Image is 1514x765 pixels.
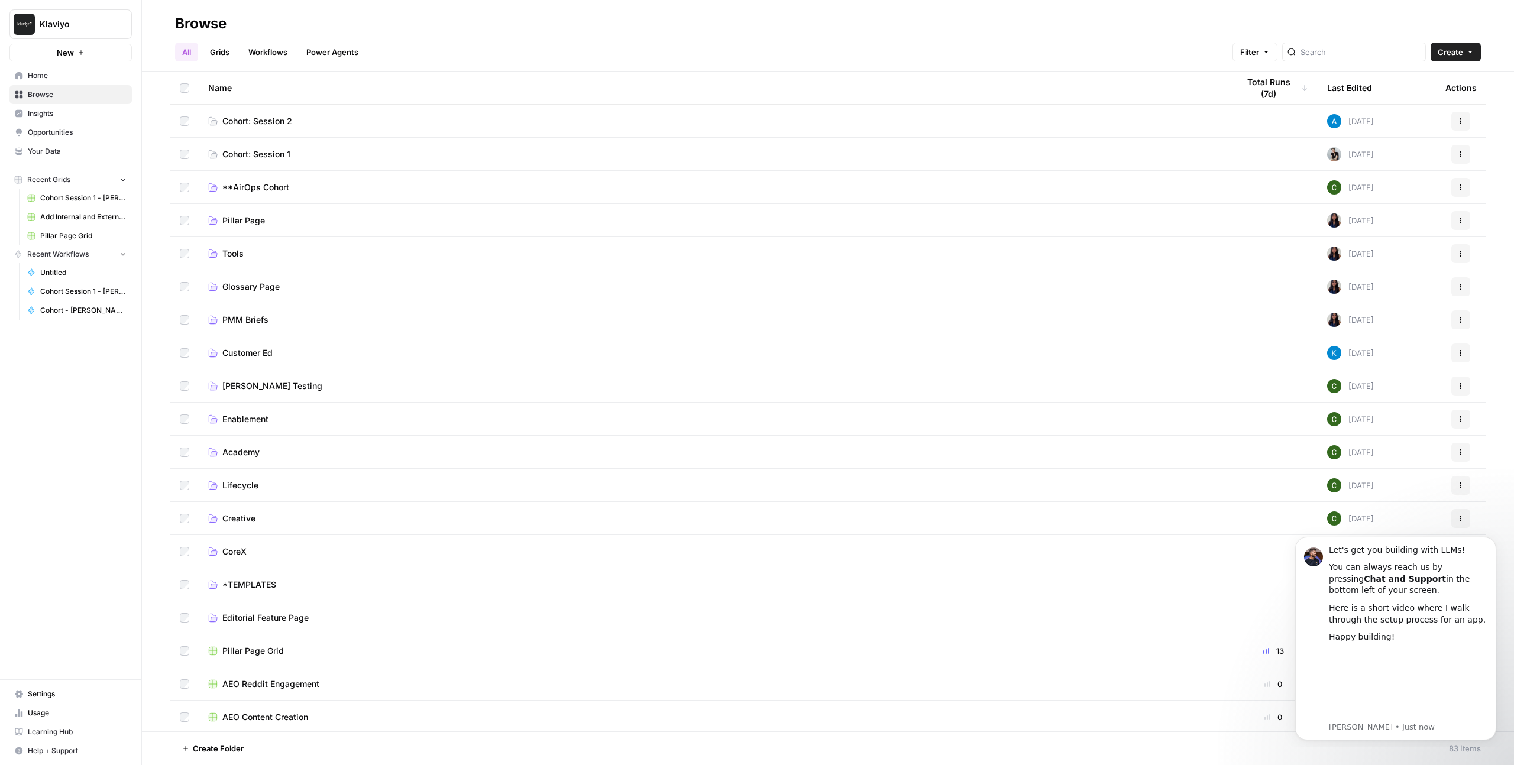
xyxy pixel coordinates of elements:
div: Browse [175,14,227,33]
button: New [9,44,132,61]
p: Message from Steven, sent Just now [51,196,210,206]
div: Total Runs (7d) [1238,72,1308,104]
a: Usage [9,704,132,722]
div: [DATE] [1327,346,1374,360]
span: Pillar Page [222,215,265,226]
img: qq1exqcea0wapzto7wd7elbwtl3p [1327,147,1341,161]
span: Klaviyo [40,18,111,30]
a: All [175,43,198,61]
button: Create [1431,43,1481,61]
div: 0 [1238,678,1308,690]
span: Recent Grids [27,174,70,185]
div: [DATE] [1327,511,1374,526]
div: Last Edited [1327,72,1372,104]
span: Cohort Session 1 - [PERSON_NAME] workflow 1 [40,286,127,297]
div: [DATE] [1327,280,1374,294]
span: Your Data [28,146,127,157]
a: Pillar Page Grid [208,645,1219,657]
a: Learning Hub [9,722,132,741]
a: Academy [208,446,1219,458]
span: PMM Briefs [222,314,268,326]
span: Creative [222,513,255,524]
a: Opportunities [9,123,132,142]
span: CoreX [222,546,247,557]
button: Workspace: Klaviyo [9,9,132,39]
button: Help + Support [9,741,132,760]
div: Name [208,72,1219,104]
a: Settings [9,685,132,704]
span: Editorial Feature Page [222,612,309,624]
img: rox323kbkgutb4wcij4krxobkpon [1327,247,1341,261]
span: Tools [222,248,244,260]
a: Cohort - [PERSON_NAME] - Blog hero image generation [22,301,132,320]
span: Cohort Session 1 - [PERSON_NAME] workflow 1 Grid [40,193,127,203]
img: 14qrvic887bnlg6dzgoj39zarp80 [1327,412,1341,426]
span: *TEMPLATES [222,579,276,591]
div: [DATE] [1327,478,1374,492]
a: Pillar Page Grid [22,226,132,245]
a: Power Agents [299,43,365,61]
a: Browse [9,85,132,104]
span: Learning Hub [28,727,127,737]
a: CoreX [208,546,1219,557]
span: [PERSON_NAME] Testing [222,380,322,392]
span: Enablement [222,413,268,425]
span: Usage [28,708,127,718]
img: 14qrvic887bnlg6dzgoj39zarp80 [1327,511,1341,526]
span: Cohort - [PERSON_NAME] - Blog hero image generation [40,305,127,316]
span: Browse [28,89,127,100]
span: New [57,47,74,59]
a: Cohort: Session 1 [208,148,1219,160]
a: Glossary Page [208,281,1219,293]
div: [DATE] [1327,412,1374,426]
a: PMM Briefs [208,314,1219,326]
div: [DATE] [1327,313,1374,327]
div: [DATE] [1327,247,1374,261]
input: Search [1301,46,1421,58]
span: Recent Workflows [27,249,89,260]
img: rox323kbkgutb4wcij4krxobkpon [1327,313,1341,327]
span: Lifecycle [222,479,258,491]
div: Actions [1445,72,1477,104]
span: Add Internal and External Links [40,212,127,222]
a: **AirOps Cohort [208,181,1219,193]
div: 13 [1238,645,1308,657]
button: Recent Grids [9,171,132,189]
div: [DATE] [1327,213,1374,228]
a: Untitled [22,263,132,282]
button: Recent Workflows [9,245,132,263]
img: 14qrvic887bnlg6dzgoj39zarp80 [1327,478,1341,492]
span: Untitled [40,267,127,278]
span: AEO Reddit Engagement [222,678,319,690]
div: [DATE] [1327,445,1374,459]
a: *TEMPLATES [208,579,1219,591]
a: Add Internal and External Links [22,208,132,226]
img: o3cqybgnmipr355j8nz4zpq1mc6x [1327,114,1341,128]
img: 14qrvic887bnlg6dzgoj39zarp80 [1327,180,1341,195]
button: Create Folder [175,739,251,758]
img: zdhmu8j9dpt46ofesn2i0ad6n35e [1327,346,1341,360]
span: AEO Content Creation [222,711,308,723]
iframe: youtube [51,123,210,194]
a: Home [9,66,132,85]
a: Cohort Session 1 - [PERSON_NAME] workflow 1 [22,282,132,301]
img: 14qrvic887bnlg6dzgoj39zarp80 [1327,445,1341,459]
span: Pillar Page Grid [222,645,284,657]
div: [DATE] [1327,147,1374,161]
span: **AirOps Cohort [222,181,289,193]
a: AEO Content Creation [208,711,1219,723]
a: Cohort Session 1 - [PERSON_NAME] workflow 1 Grid [22,189,132,208]
div: [DATE] [1327,114,1374,128]
span: Home [28,70,127,81]
a: Editorial Feature Page [208,612,1219,624]
img: 14qrvic887bnlg6dzgoj39zarp80 [1327,379,1341,393]
button: Filter [1232,43,1277,61]
a: Creative [208,513,1219,524]
iframe: Intercom notifications message [1277,526,1514,747]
